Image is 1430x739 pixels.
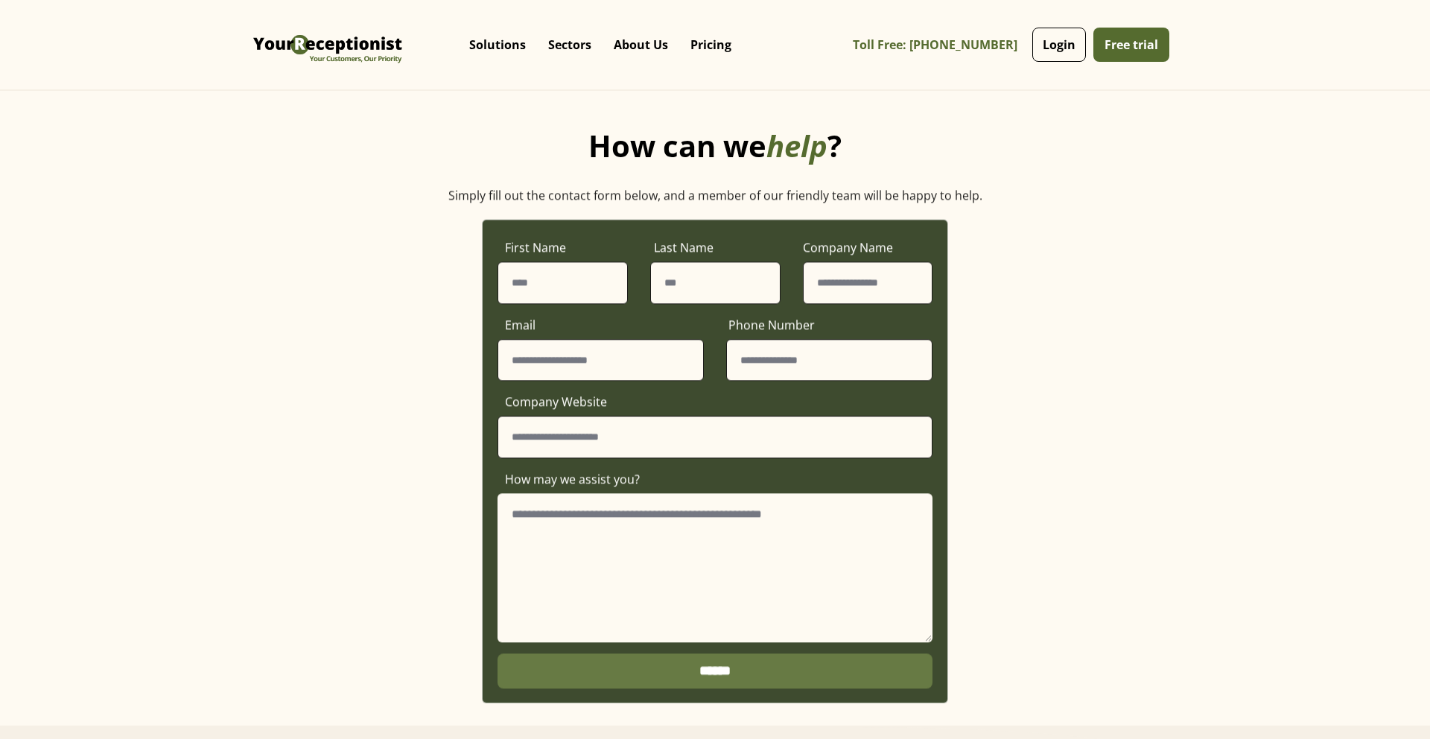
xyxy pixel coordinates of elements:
[721,315,932,339] div: Phone Number
[588,128,842,164] h3: How can we ?
[1032,28,1086,62] a: Login
[795,238,932,261] div: Company Name
[498,261,932,689] form: Email Form
[498,238,635,261] div: First Name
[498,470,932,494] div: How may we assist you?
[853,28,1029,62] a: Toll Free: [PHONE_NUMBER]
[250,11,406,78] a: home
[448,186,982,204] p: Simply fill out the contact form below, and a member of our friendly team will be happy to help.
[766,125,827,166] em: help
[498,393,932,416] div: Company Website
[469,37,526,52] p: Solutions
[614,37,668,52] p: About Us
[458,15,537,74] div: Solutions
[603,15,679,74] div: About Us
[548,37,591,52] p: Sectors
[646,238,784,261] div: Last Name
[1093,28,1169,62] a: Free trial
[498,315,709,339] div: Email
[679,22,743,67] a: Pricing
[250,11,406,78] img: Virtual Receptionist - Answering Service - Call and Live Chat Receptionist - Virtual Receptionist...
[537,15,603,74] div: Sectors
